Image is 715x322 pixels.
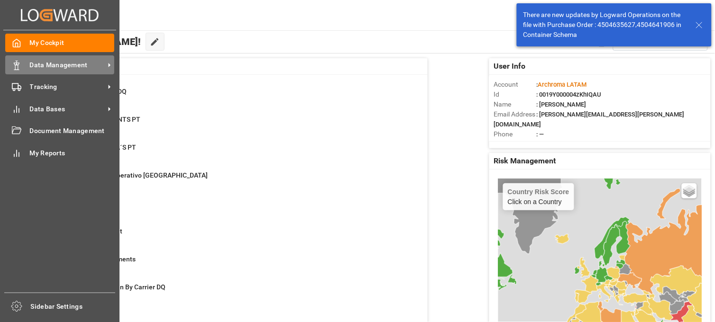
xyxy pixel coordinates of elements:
a: Document Management [5,122,114,140]
span: Account [494,80,537,89]
span: Sidebar Settings [31,302,116,312]
span: My Cockpit [30,38,115,48]
span: Seguimiento Operativo [GEOGRAPHIC_DATA] [72,171,208,179]
span: Name [494,99,537,109]
a: 26CAMBIO DE ETA´S PTContainer Schema [48,143,416,162]
a: 66Escalated ShipmentsContainer Schema [48,254,416,274]
a: 0Customer AvientContainer Schema [48,226,416,246]
span: Data Management [30,60,105,70]
span: Data Bases [30,104,105,114]
a: 240Seguimiento Operativo [GEOGRAPHIC_DATA]Container Schema [48,170,416,190]
div: Click on a Country [508,188,569,206]
a: 151TransshipmentContainer Schema [48,198,416,218]
a: 0Events Not Given By Carrier DQContainer Schema [48,282,416,302]
span: : [537,81,587,88]
span: : [PERSON_NAME][EMAIL_ADDRESS][PERSON_NAME][DOMAIN_NAME] [494,111,685,128]
span: Hello [PERSON_NAME]! [39,33,141,51]
span: : [PERSON_NAME] [537,101,587,108]
span: Account Type [494,139,537,149]
span: My Reports [30,148,115,158]
span: Phone [494,129,537,139]
span: Risk Management [494,155,556,167]
a: Layers [682,183,697,198]
span: : 0019Y000004zKhIQAU [537,91,602,98]
a: My Cockpit [5,34,114,52]
span: User Info [494,61,526,72]
span: Document Management [30,126,115,136]
a: My Reports [5,143,114,162]
div: There are new updates by Logward Operations on the file with Purchase Order : 4504635627,45046419... [523,10,687,40]
span: : Shipper [537,141,560,148]
a: 22TRANSSHIPMENTS PTContainer Schema [48,115,416,134]
a: 28New Creations DQContainer Schema [48,87,416,107]
h4: Country Risk Score [508,188,569,196]
span: Id [494,89,537,99]
span: Email Address [494,109,537,119]
span: Archroma LATAM [538,81,587,88]
span: : — [537,131,544,138]
span: Tracking [30,82,105,92]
